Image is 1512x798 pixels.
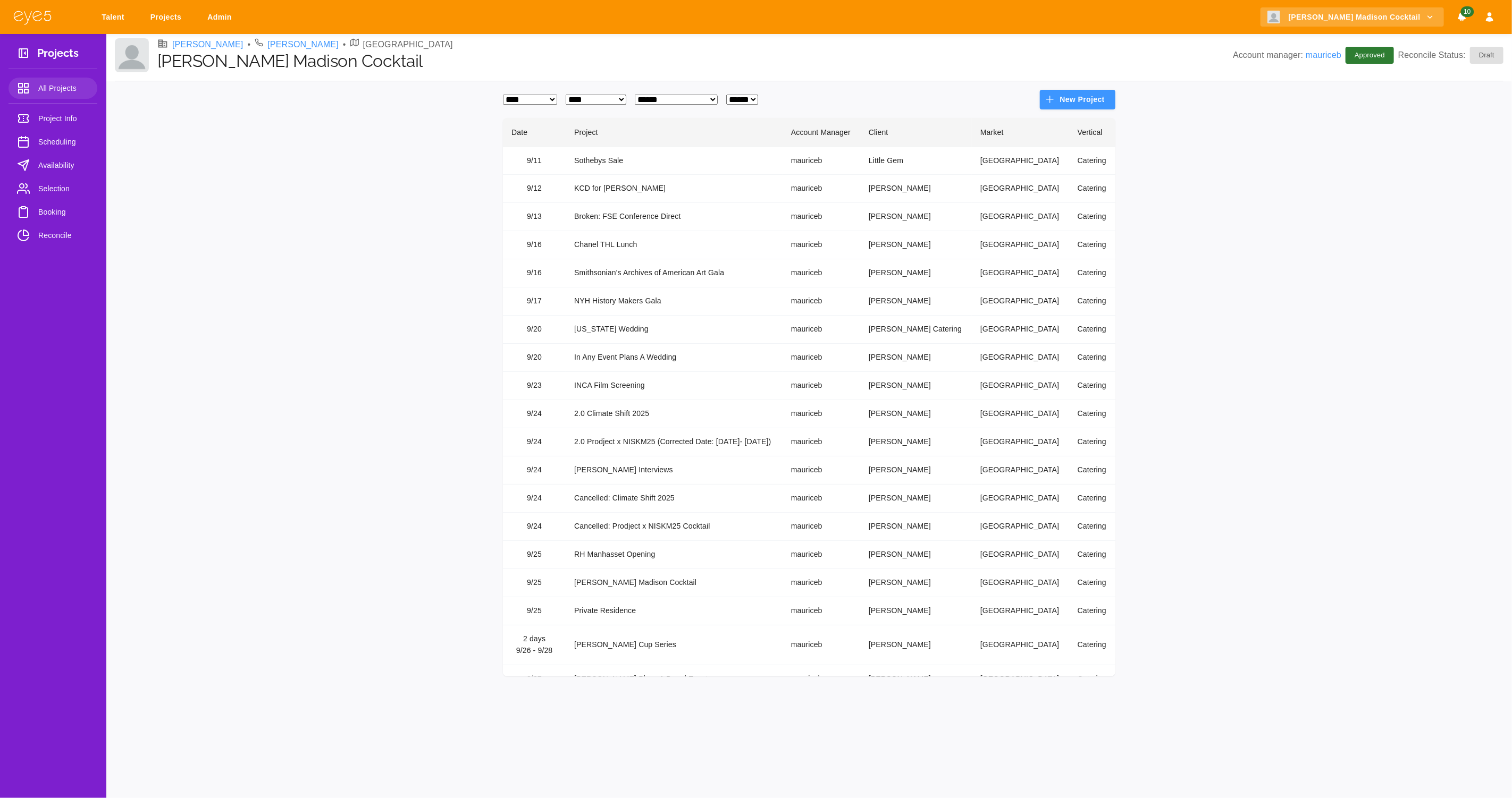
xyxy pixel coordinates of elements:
[566,513,783,541] td: Cancelled: Prodject x NISKM25 Cocktail
[38,112,89,125] span: Project Info
[860,541,972,569] td: [PERSON_NAME]
[566,175,783,203] td: KCD for [PERSON_NAME]
[860,513,972,541] td: [PERSON_NAME]
[860,485,972,513] td: [PERSON_NAME]
[972,569,1069,597] td: [GEOGRAPHIC_DATA]
[1069,400,1115,428] td: Catering
[972,597,1069,625] td: [GEOGRAPHIC_DATA]
[1069,541,1115,569] td: Catering
[972,541,1069,569] td: [GEOGRAPHIC_DATA]
[9,225,97,246] a: Reconcile
[1069,597,1115,625] td: Catering
[511,633,557,645] div: 2 days
[511,464,557,476] div: 9/24
[1040,90,1115,109] button: New Project
[343,38,346,51] li: •
[9,178,97,199] a: Selection
[783,625,860,665] td: mauriceb
[248,38,251,51] li: •
[972,287,1069,316] td: [GEOGRAPHIC_DATA]
[511,605,557,617] div: 9/25
[972,259,1069,287] td: [GEOGRAPHIC_DATA]
[566,625,783,665] td: [PERSON_NAME] Cup Series
[1069,147,1115,175] td: Catering
[9,131,97,152] a: Scheduling
[511,436,557,448] div: 9/24
[783,344,860,372] td: mauriceb
[1069,665,1115,693] td: Catering
[511,673,557,685] div: 9/27
[566,316,783,344] td: [US_STATE] Wedding
[783,428,860,456] td: mauriceb
[972,372,1069,400] td: [GEOGRAPHIC_DATA]
[511,295,557,307] div: 9/17
[566,372,783,400] td: INCA Film Screening
[38,159,89,172] span: Availability
[9,201,97,223] a: Booking
[566,569,783,597] td: [PERSON_NAME] Madison Cocktail
[1069,344,1115,372] td: Catering
[860,316,972,344] td: [PERSON_NAME] Catering
[972,428,1069,456] td: [GEOGRAPHIC_DATA]
[783,118,860,147] th: Account Manager
[566,259,783,287] td: Smithsonian's Archives of American Art Gala
[566,231,783,259] td: Chanel THL Lunch
[566,541,783,569] td: RH Manhasset Opening
[511,352,557,363] div: 9/20
[783,316,860,344] td: mauriceb
[200,7,242,27] a: Admin
[1069,485,1115,513] td: Catering
[511,183,557,194] div: 9/12
[37,47,79,63] h3: Projects
[511,267,557,279] div: 9/16
[1069,456,1115,485] td: Catering
[38,182,89,195] span: Selection
[1069,118,1115,147] th: Vertical
[1473,50,1501,61] span: Draft
[860,428,972,456] td: [PERSON_NAME]
[1069,372,1115,400] td: Catering
[972,175,1069,203] td: [GEOGRAPHIC_DATA]
[38,82,89,95] span: All Projects
[511,408,557,420] div: 9/24
[860,597,972,625] td: [PERSON_NAME]
[783,287,860,316] td: mauriceb
[860,456,972,485] td: [PERSON_NAME]
[566,203,783,231] td: Broken: FSE Conference Direct
[1069,259,1115,287] td: Catering
[95,7,135,27] a: Talent
[566,485,783,513] td: Cancelled: Climate Shift 2025
[1233,49,1341,62] p: Account manager:
[38,206,89,218] span: Booking
[511,155,557,167] div: 9/11
[9,108,97,129] a: Project Info
[860,344,972,372] td: [PERSON_NAME]
[860,625,972,665] td: [PERSON_NAME]
[860,372,972,400] td: [PERSON_NAME]
[1069,316,1115,344] td: Catering
[1069,175,1115,203] td: Catering
[972,231,1069,259] td: [GEOGRAPHIC_DATA]
[13,10,52,25] img: eye5
[972,513,1069,541] td: [GEOGRAPHIC_DATA]
[783,485,860,513] td: mauriceb
[38,229,89,242] span: Reconcile
[1069,428,1115,456] td: Catering
[860,287,972,316] td: [PERSON_NAME]
[144,7,192,27] a: Projects
[115,38,149,72] img: Client logo
[860,175,972,203] td: [PERSON_NAME]
[511,493,557,504] div: 9/24
[157,51,1233,71] h1: [PERSON_NAME] Madison Cocktail
[566,147,783,175] td: Sothebys Sale
[783,400,860,428] td: mauriceb
[511,549,557,561] div: 9/25
[972,344,1069,372] td: [GEOGRAPHIC_DATA]
[9,155,97,176] a: Availability
[783,456,860,485] td: mauriceb
[38,135,89,148] span: Scheduling
[566,665,783,693] td: [PERSON_NAME] Plans A Brand Event
[1069,287,1115,316] td: Catering
[860,259,972,287] td: [PERSON_NAME]
[1267,11,1280,23] img: Client logo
